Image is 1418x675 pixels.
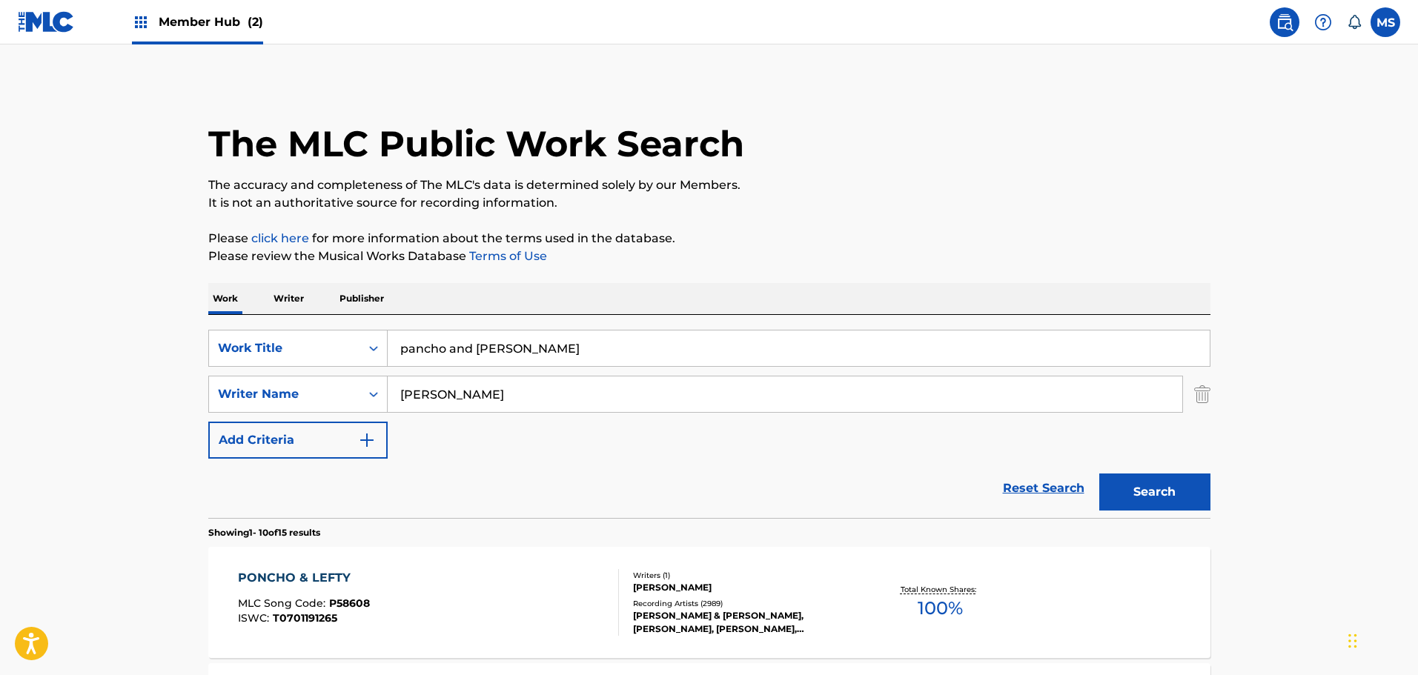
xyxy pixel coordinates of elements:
p: Work [208,283,242,314]
a: Reset Search [995,472,1092,505]
p: Please for more information about the terms used in the database. [208,230,1210,247]
a: PONCHO & LEFTYMLC Song Code:P58608ISWC:T0701191265Writers (1)[PERSON_NAME]Recording Artists (2989... [208,547,1210,658]
p: It is not an authoritative source for recording information. [208,194,1210,212]
a: Terms of Use [466,249,547,263]
span: P58608 [329,596,370,610]
button: Add Criteria [208,422,388,459]
button: Search [1099,473,1210,511]
div: Recording Artists ( 2989 ) [633,598,857,609]
iframe: Resource Center [1376,444,1418,563]
img: Top Rightsholders [132,13,150,31]
img: 9d2ae6d4665cec9f34b9.svg [358,431,376,449]
span: MLC Song Code : [238,596,329,610]
div: [PERSON_NAME] [633,581,857,594]
div: User Menu [1371,7,1400,37]
img: MLC Logo [18,11,75,33]
a: Public Search [1270,7,1299,37]
div: Drag [1348,619,1357,663]
p: The accuracy and completeness of The MLC's data is determined solely by our Members. [208,176,1210,194]
span: 100 % [918,595,963,622]
span: (2) [248,15,263,29]
img: Delete Criterion [1194,376,1210,413]
form: Search Form [208,330,1210,518]
p: Writer [269,283,308,314]
span: Member Hub [159,13,263,30]
iframe: Chat Widget [1344,604,1418,675]
p: Please review the Musical Works Database [208,247,1210,265]
span: ISWC : [238,611,273,625]
div: Writer Name [218,385,351,403]
div: Help [1308,7,1338,37]
div: Writers ( 1 ) [633,570,857,581]
img: search [1276,13,1293,31]
div: [PERSON_NAME] & [PERSON_NAME], [PERSON_NAME], [PERSON_NAME], [PERSON_NAME], [PERSON_NAME], [PERSO... [633,609,857,636]
div: Work Title [218,339,351,357]
p: Publisher [335,283,388,314]
div: PONCHO & LEFTY [238,569,370,587]
p: Total Known Shares: [901,584,980,595]
p: Showing 1 - 10 of 15 results [208,526,320,539]
h1: The MLC Public Work Search [208,122,744,166]
span: T0701191265 [273,611,337,625]
a: click here [251,231,309,245]
img: help [1314,13,1332,31]
div: Notifications [1347,15,1362,30]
